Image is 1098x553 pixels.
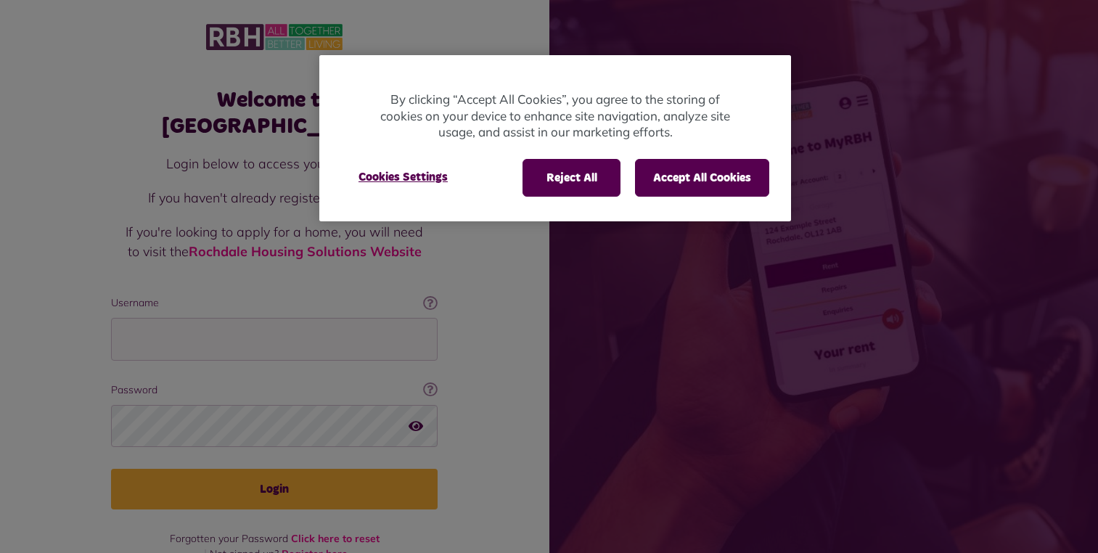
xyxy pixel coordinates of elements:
button: Reject All [523,159,620,197]
p: By clicking “Accept All Cookies”, you agree to the storing of cookies on your device to enhance s... [377,91,733,141]
div: Privacy [319,55,791,221]
button: Cookies Settings [341,159,465,195]
div: Cookie banner [319,55,791,221]
button: Accept All Cookies [635,159,769,197]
